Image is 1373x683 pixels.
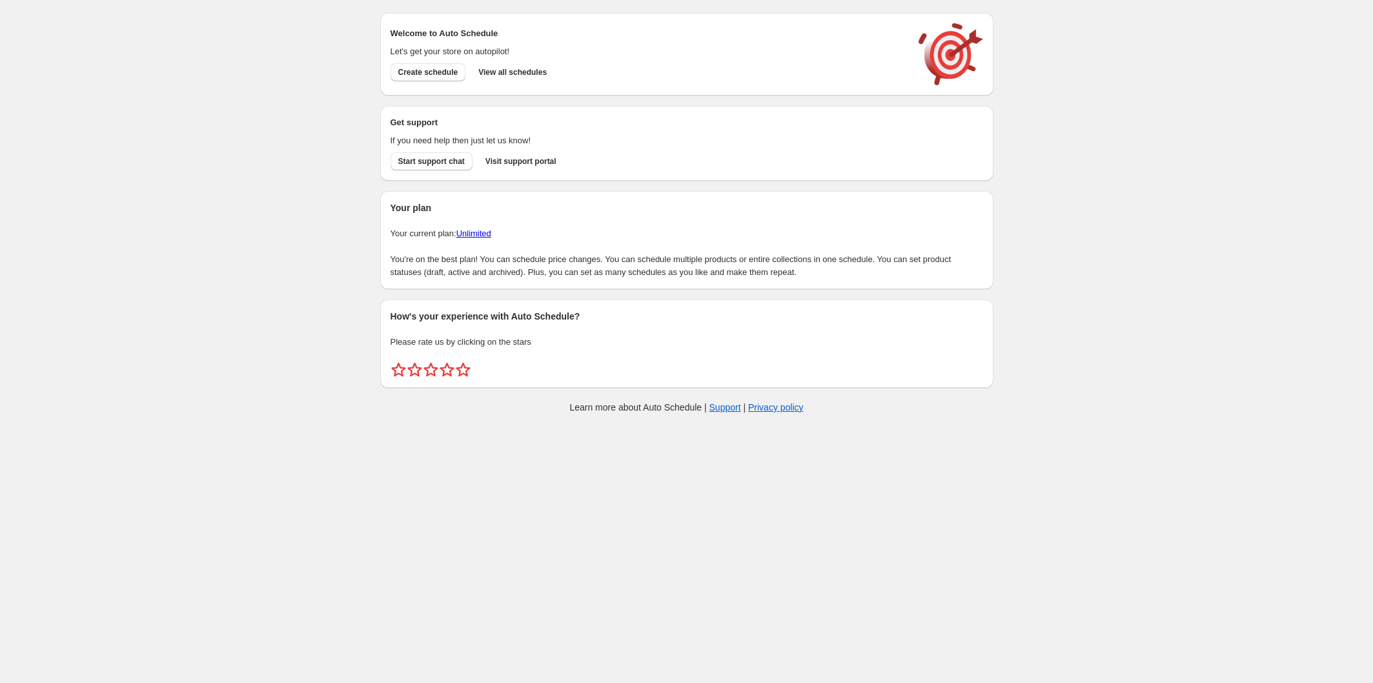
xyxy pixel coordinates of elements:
p: If you need help then just let us know! [391,134,906,147]
span: Create schedule [398,67,458,77]
span: View all schedules [478,67,547,77]
h2: Your plan [391,201,983,214]
p: You're on the best plan! You can schedule price changes. You can schedule multiple products or en... [391,253,983,279]
a: Privacy policy [748,402,804,413]
span: Visit support portal [485,156,556,167]
h2: Welcome to Auto Schedule [391,27,906,40]
button: Create schedule [391,63,466,81]
h2: Get support [391,116,906,129]
p: Learn more about Auto Schedule | | [569,401,803,414]
a: Support [709,402,741,413]
p: Let's get your store on autopilot! [391,45,906,58]
a: Unlimited [456,229,491,238]
p: Please rate us by clicking on the stars [391,336,983,349]
a: Start support chat [391,152,473,170]
a: Visit support portal [478,152,564,170]
h2: How's your experience with Auto Schedule? [391,310,983,323]
p: Your current plan: [391,227,983,240]
button: View all schedules [471,63,554,81]
span: Start support chat [398,156,465,167]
